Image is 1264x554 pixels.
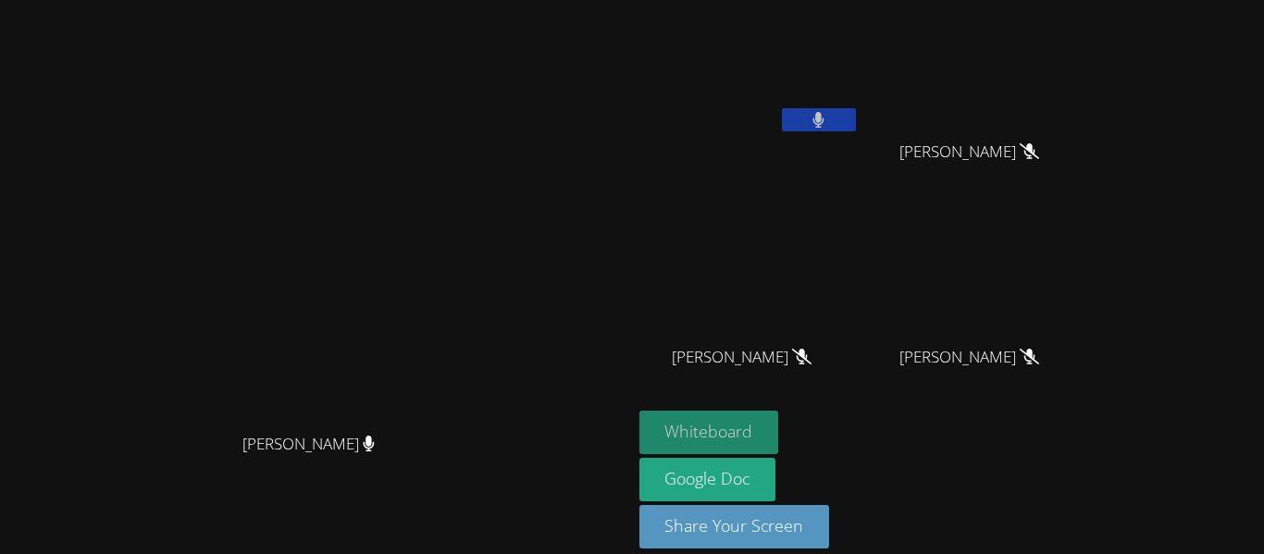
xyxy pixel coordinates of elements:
[639,505,830,548] button: Share Your Screen
[672,344,812,371] span: [PERSON_NAME]
[639,411,779,454] button: Whiteboard
[639,458,776,501] a: Google Doc
[899,344,1039,371] span: [PERSON_NAME]
[899,139,1039,166] span: [PERSON_NAME]
[242,431,375,458] span: [PERSON_NAME]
